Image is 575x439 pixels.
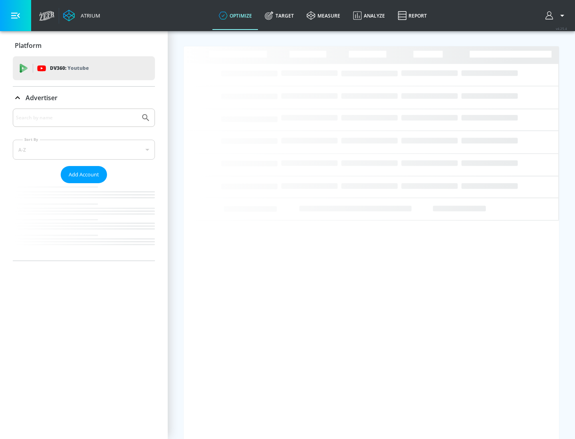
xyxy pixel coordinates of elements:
div: Advertiser [13,87,155,109]
p: Platform [15,41,42,50]
a: measure [300,1,347,30]
input: Search by name [16,113,137,123]
span: Add Account [69,170,99,179]
nav: list of Advertiser [13,183,155,261]
p: DV360: [50,64,89,73]
a: Analyze [347,1,391,30]
div: Platform [13,34,155,57]
button: Add Account [61,166,107,183]
a: Target [258,1,300,30]
p: Youtube [67,64,89,72]
p: Advertiser [26,93,57,102]
span: v 4.25.4 [556,26,567,31]
div: DV360: Youtube [13,56,155,80]
a: Atrium [63,10,100,22]
div: A-Z [13,140,155,160]
label: Sort By [23,137,40,142]
a: Report [391,1,433,30]
div: Atrium [77,12,100,19]
a: optimize [212,1,258,30]
div: Advertiser [13,109,155,261]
